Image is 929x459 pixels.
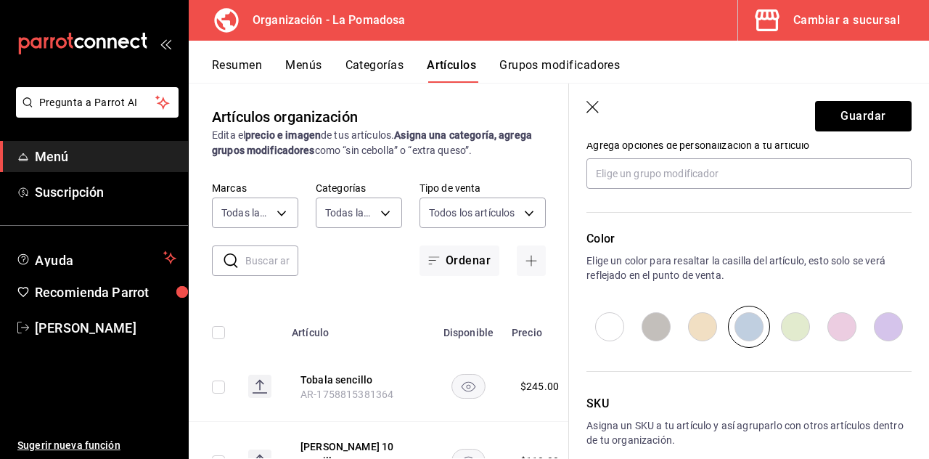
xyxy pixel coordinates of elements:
button: Menús [285,58,322,83]
label: Tipo de venta [420,183,546,193]
span: Todos los artículos [429,206,515,220]
button: Artículos [427,58,476,83]
button: Resumen [212,58,262,83]
div: Edita el de tus artículos. como “sin cebolla” o “extra queso”. [212,128,546,158]
p: SKU [586,395,912,413]
p: Agrega opciones de personalización a tu artículo [586,138,912,153]
strong: precio e imagen [245,129,321,141]
button: Ordenar [420,245,499,276]
p: Asigna un SKU a tu artículo y así agruparlo con otros artículos dentro de tu organización. [586,418,912,447]
strong: Asigna una categoría, agrega grupos modificadores [212,129,532,156]
label: Categorías [316,183,402,193]
input: Buscar artículo [245,246,298,275]
button: edit-product-location [300,373,417,387]
button: Guardar [815,101,912,131]
th: Precio [503,305,576,352]
button: Categorías [345,58,404,83]
label: Marcas [212,183,298,193]
span: Suscripción [35,182,176,202]
div: navigation tabs [212,58,929,83]
button: open_drawer_menu [160,38,171,49]
div: $ 245.00 [520,379,559,394]
span: Recomienda Parrot [35,283,176,302]
span: AR-1758815381364 [300,389,393,400]
div: Artículos organización [212,106,358,128]
button: Pregunta a Parrot AI [16,87,179,118]
th: Disponible [434,305,503,352]
input: Elige un grupo modificador [586,158,912,189]
span: Pregunta a Parrot AI [39,95,156,110]
span: Menú [35,147,176,166]
span: Sugerir nueva función [17,438,176,453]
p: Elige un color para resaltar la casilla del artículo, esto solo se verá reflejado en el punto de ... [586,253,912,283]
div: Cambiar a sucursal [793,10,900,31]
span: Todas las marcas, Sin marca [221,206,271,220]
span: [PERSON_NAME] [35,318,176,338]
span: Ayuda [35,249,157,267]
button: Grupos modificadores [499,58,620,83]
th: Artículo [283,305,434,352]
a: Pregunta a Parrot AI [10,105,179,121]
span: Todas las categorías, Sin categoría [325,206,375,220]
p: Color [586,230,912,248]
button: availability-product [451,374,486,399]
h3: Organización - La Pomadosa [241,12,405,29]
